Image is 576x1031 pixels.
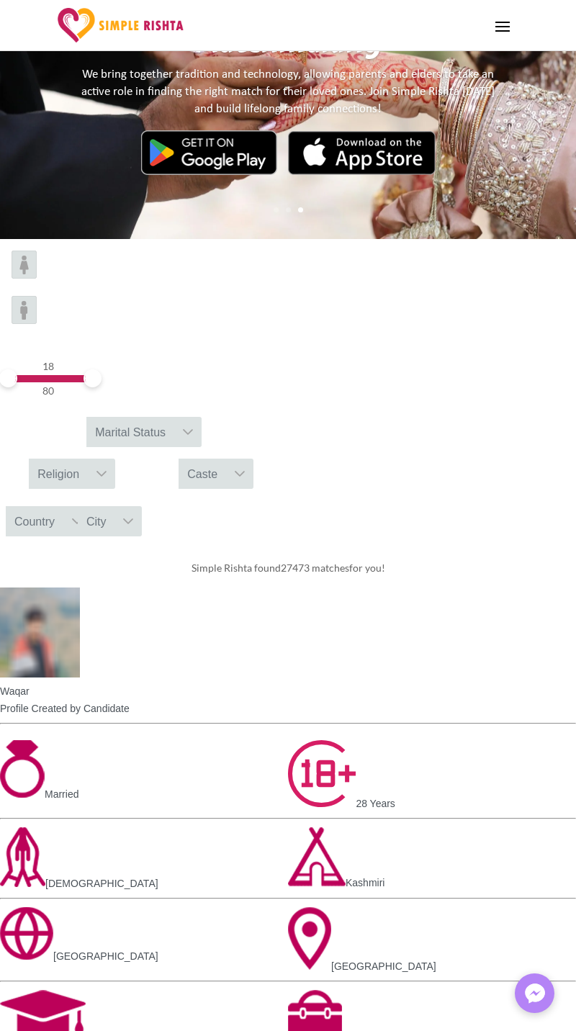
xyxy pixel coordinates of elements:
[29,459,88,489] div: Religion
[286,207,291,212] a: 2
[179,459,226,489] div: Caste
[356,798,395,809] span: 28 Years
[274,207,279,212] a: 1
[6,506,63,536] div: Country
[346,877,384,888] span: Kashmiri
[281,562,349,574] span: 27473 matches
[53,950,158,962] span: [GEOGRAPHIC_DATA]
[75,66,500,181] : We bring together tradition and technology, allowing parents and elders to take an active role in...
[78,506,115,536] div: City
[6,358,90,375] div: 18
[331,960,436,972] span: [GEOGRAPHIC_DATA]
[86,417,174,447] div: Marital Status
[141,130,277,175] img: Google Play
[192,562,385,574] span: Simple Rishta found for you!
[45,878,158,889] span: [DEMOGRAPHIC_DATA]
[298,207,303,212] a: 3
[521,979,549,1008] img: Messenger
[45,788,78,800] span: Married
[6,382,90,400] div: 80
